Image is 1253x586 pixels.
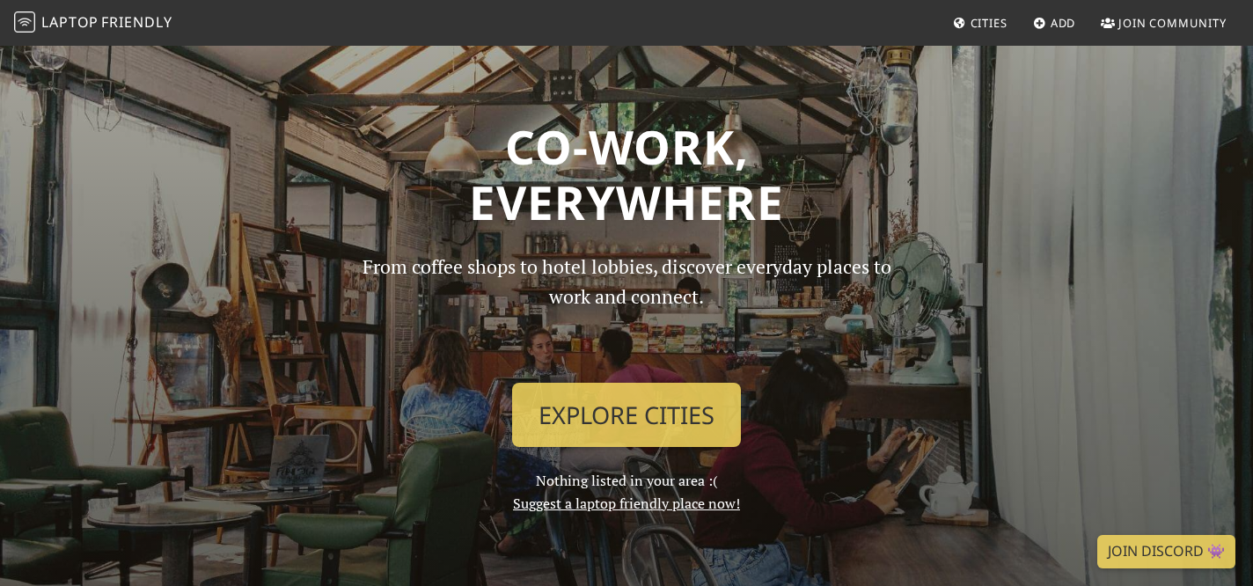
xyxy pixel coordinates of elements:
[101,12,172,32] span: Friendly
[14,11,35,33] img: LaptopFriendly
[347,252,906,369] p: From coffee shops to hotel lobbies, discover everyday places to work and connect.
[1097,535,1235,568] a: Join Discord 👾
[56,119,1197,231] h1: Co-work, Everywhere
[971,15,1008,31] span: Cities
[513,494,740,513] a: Suggest a laptop friendly place now!
[1051,15,1076,31] span: Add
[512,383,741,448] a: Explore Cities
[336,252,917,515] div: Nothing listed in your area :(
[14,8,172,39] a: LaptopFriendly LaptopFriendly
[1118,15,1227,31] span: Join Community
[1094,7,1234,39] a: Join Community
[41,12,99,32] span: Laptop
[946,7,1015,39] a: Cities
[1026,7,1083,39] a: Add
